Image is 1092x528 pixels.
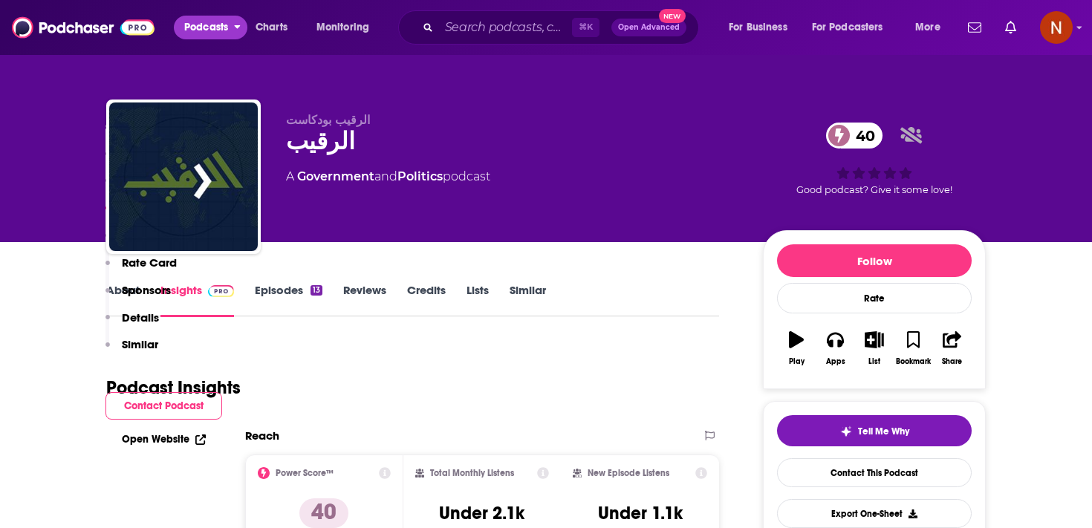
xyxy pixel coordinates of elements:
h3: Under 1.1k [598,502,683,524]
p: 40 [299,498,348,528]
button: open menu [802,16,905,39]
div: A podcast [286,168,490,186]
span: For Business [729,17,787,38]
a: Reviews [343,283,386,317]
span: Charts [256,17,287,38]
a: 40 [826,123,883,149]
button: open menu [718,16,806,39]
a: Contact This Podcast [777,458,972,487]
a: Lists [467,283,489,317]
div: 40Good podcast? Give it some love! [763,113,986,205]
a: Episodes13 [255,283,322,317]
a: Politics [397,169,443,183]
button: Export One-Sheet [777,499,972,528]
span: Podcasts [184,17,228,38]
p: Details [122,310,159,325]
img: tell me why sparkle [840,426,852,437]
h2: New Episode Listens [588,468,669,478]
span: New [659,9,686,23]
span: and [374,169,397,183]
input: Search podcasts, credits, & more... [439,16,572,39]
p: Similar [122,337,158,351]
span: 40 [841,123,883,149]
span: Logged in as AdelNBM [1040,11,1073,44]
span: More [915,17,940,38]
button: Details [105,310,159,338]
h2: Reach [245,428,279,443]
span: For Podcasters [812,17,883,38]
div: Search podcasts, credits, & more... [412,10,713,45]
h3: Under 2.1k [439,502,524,524]
img: User Profile [1040,11,1073,44]
h2: Total Monthly Listens [430,468,514,478]
button: Contact Podcast [105,392,222,420]
button: Bookmark [894,322,932,375]
a: Open Website [122,433,206,446]
img: Podchaser - Follow, Share and Rate Podcasts [12,13,155,42]
button: tell me why sparkleTell Me Why [777,415,972,446]
button: Share [933,322,972,375]
span: الرقيب بودكاست [286,113,370,127]
button: Open AdvancedNew [611,19,686,36]
a: Credits [407,283,446,317]
span: ⌘ K [572,18,599,37]
div: List [868,357,880,366]
a: Show notifications dropdown [999,15,1022,40]
span: Tell Me Why [858,426,909,437]
p: Sponsors [122,283,171,297]
a: Charts [246,16,296,39]
button: Follow [777,244,972,277]
div: Rate [777,283,972,313]
div: Play [789,357,805,366]
a: Show notifications dropdown [962,15,987,40]
button: open menu [905,16,959,39]
button: Apps [816,322,854,375]
span: Open Advanced [618,24,680,31]
button: Show profile menu [1040,11,1073,44]
img: الرقيب [109,102,258,251]
button: open menu [306,16,389,39]
span: Good podcast? Give it some love! [796,184,952,195]
button: Play [777,322,816,375]
button: Similar [105,337,158,365]
span: Monitoring [316,17,369,38]
button: open menu [174,16,247,39]
div: 13 [311,285,322,296]
div: Apps [826,357,845,366]
div: Share [942,357,962,366]
a: Similar [510,283,546,317]
button: List [855,322,894,375]
h2: Power Score™ [276,468,334,478]
a: Government [297,169,374,183]
div: Bookmark [896,357,931,366]
button: Sponsors [105,283,171,310]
